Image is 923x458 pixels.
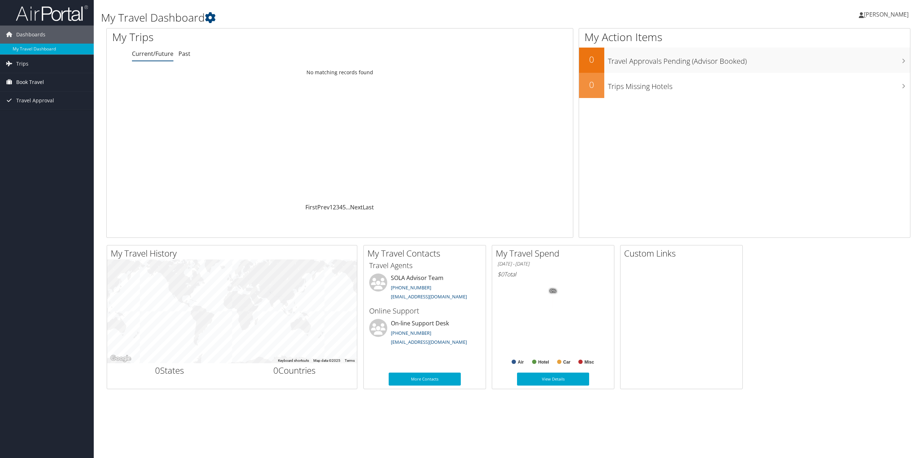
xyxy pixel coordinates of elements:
li: On-line Support Desk [366,319,484,348]
h3: Travel Approvals Pending (Advisor Booked) [608,53,910,66]
a: First [305,203,317,211]
h2: My Travel Spend [496,247,614,259]
a: 5 [343,203,346,211]
h2: My Travel Contacts [367,247,486,259]
a: 3 [336,203,339,211]
h2: States [112,364,227,377]
span: 0 [273,364,278,376]
a: [EMAIL_ADDRESS][DOMAIN_NAME] [391,293,467,300]
h3: Travel Agents [369,261,480,271]
img: Google [109,354,133,363]
h6: [DATE] - [DATE] [498,261,609,267]
li: SOLA Advisor Team [366,274,484,303]
a: Prev [317,203,330,211]
h1: My Travel Dashboard [101,10,644,25]
a: 1 [330,203,333,211]
span: 0 [155,364,160,376]
img: airportal-logo.png [16,5,88,22]
td: No matching records found [107,66,573,79]
a: Current/Future [132,50,173,58]
h3: Online Support [369,306,480,316]
a: 0Travel Approvals Pending (Advisor Booked) [579,48,910,73]
text: Air [518,360,524,365]
a: Last [363,203,374,211]
h6: Total [498,270,609,278]
span: $0 [498,270,504,278]
h2: 0 [579,79,604,91]
span: Book Travel [16,73,44,91]
a: 0Trips Missing Hotels [579,73,910,98]
text: Hotel [538,360,549,365]
h3: Trips Missing Hotels [608,78,910,92]
a: 4 [339,203,343,211]
h2: My Travel History [111,247,357,259]
h1: My Action Items [579,30,910,45]
h2: Countries [238,364,352,377]
a: View Details [517,373,589,386]
h2: 0 [579,53,604,66]
h1: My Trips [112,30,373,45]
a: [PHONE_NUMBER] [391,284,431,291]
a: 2 [333,203,336,211]
a: Next [350,203,363,211]
a: Terms (opens in new tab) [345,359,355,363]
text: Misc [584,360,594,365]
span: [PERSON_NAME] [864,10,909,18]
h2: Custom Links [624,247,742,259]
a: [PERSON_NAME] [859,4,916,25]
tspan: 0% [550,289,556,293]
a: Open this area in Google Maps (opens a new window) [109,354,133,363]
span: Map data ©2025 [313,359,340,363]
text: Car [563,360,570,365]
a: More Contacts [389,373,461,386]
a: Past [178,50,190,58]
span: Trips [16,55,28,73]
a: [PHONE_NUMBER] [391,330,431,336]
a: [EMAIL_ADDRESS][DOMAIN_NAME] [391,339,467,345]
span: … [346,203,350,211]
span: Dashboards [16,26,45,44]
button: Keyboard shortcuts [278,358,309,363]
span: Travel Approval [16,92,54,110]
